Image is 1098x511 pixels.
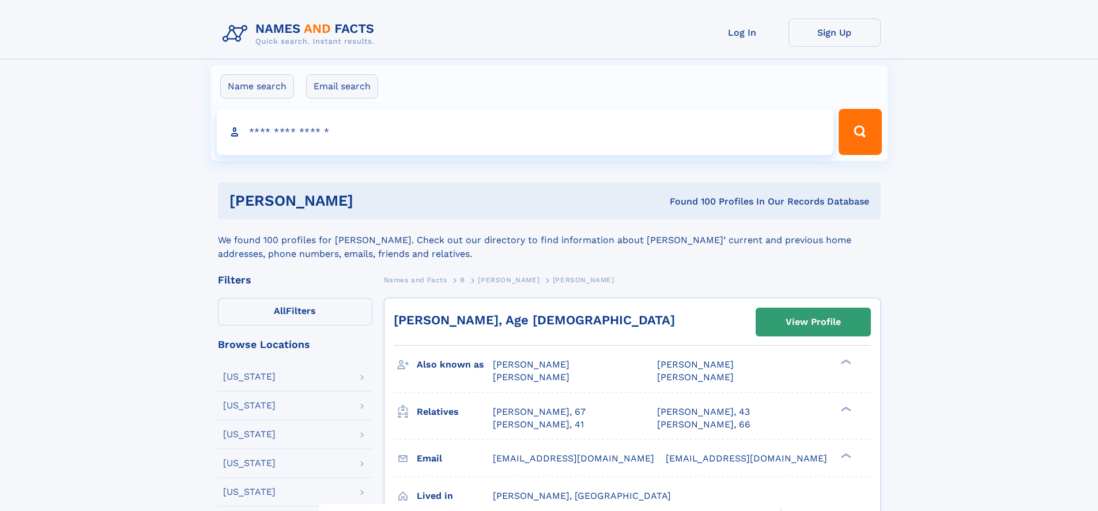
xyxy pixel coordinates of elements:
[218,298,372,325] label: Filters
[394,313,675,327] a: [PERSON_NAME], Age [DEMOGRAPHIC_DATA]
[417,402,493,422] h3: Relatives
[384,272,447,287] a: Names and Facts
[493,372,569,383] span: [PERSON_NAME]
[786,309,841,335] div: View Profile
[553,276,614,284] span: [PERSON_NAME]
[511,195,869,208] div: Found 100 Profiles In Our Records Database
[223,459,276,468] div: [US_STATE]
[478,272,539,287] a: [PERSON_NAME]
[838,405,852,412] div: ❯
[696,18,788,47] a: Log In
[493,418,584,431] a: [PERSON_NAME], 41
[223,430,276,439] div: [US_STATE]
[657,406,750,418] a: [PERSON_NAME], 43
[756,308,870,336] a: View Profile
[229,194,512,208] h1: [PERSON_NAME]
[838,452,852,459] div: ❯
[223,372,276,381] div: [US_STATE]
[218,275,372,285] div: Filters
[220,74,294,99] label: Name search
[417,449,493,468] h3: Email
[657,359,734,370] span: [PERSON_NAME]
[417,486,493,506] h3: Lived in
[460,276,465,284] span: B
[657,418,750,431] a: [PERSON_NAME], 66
[493,490,671,501] span: [PERSON_NAME], [GEOGRAPHIC_DATA]
[838,358,852,366] div: ❯
[788,18,881,47] a: Sign Up
[417,355,493,374] h3: Also known as
[218,219,881,261] div: We found 100 profiles for [PERSON_NAME]. Check out our directory to find information about [PERSO...
[223,487,276,497] div: [US_STATE]
[478,276,539,284] span: [PERSON_NAME]
[493,359,569,370] span: [PERSON_NAME]
[657,372,734,383] span: [PERSON_NAME]
[460,272,465,287] a: B
[839,109,881,155] button: Search Button
[223,401,276,410] div: [US_STATE]
[493,406,586,418] a: [PERSON_NAME], 67
[217,109,834,155] input: search input
[493,453,654,464] span: [EMAIL_ADDRESS][DOMAIN_NAME]
[218,18,384,50] img: Logo Names and Facts
[666,453,827,464] span: [EMAIL_ADDRESS][DOMAIN_NAME]
[218,339,372,350] div: Browse Locations
[274,305,286,316] span: All
[306,74,378,99] label: Email search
